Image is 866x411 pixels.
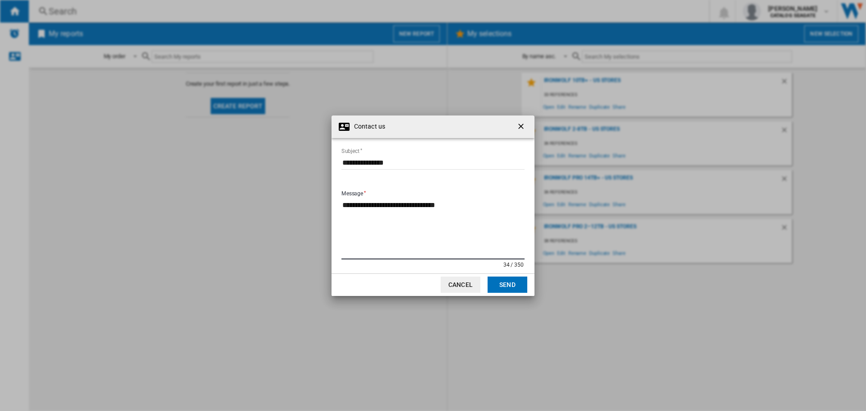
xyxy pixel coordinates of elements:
[488,277,527,293] button: Send
[513,118,531,136] button: getI18NText('BUTTONS.CLOSE_DIALOG')
[516,122,527,133] ng-md-icon: getI18NText('BUTTONS.CLOSE_DIALOG')
[350,122,385,131] h4: Contact us
[441,277,480,293] button: Cancel
[503,259,525,268] div: 34 / 350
